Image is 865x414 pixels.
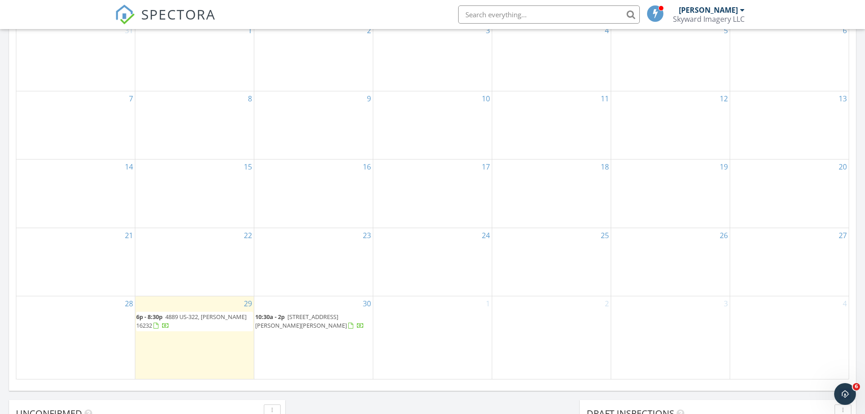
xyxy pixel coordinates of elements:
img: The Best Home Inspection Software - Spectora [115,5,135,25]
span: SPECTORA [141,5,216,24]
a: Go to September 23, 2025 [361,228,373,243]
td: Go to September 14, 2025 [16,160,135,228]
td: Go to September 30, 2025 [254,296,373,379]
a: Go to October 3, 2025 [722,296,730,311]
a: 6p - 8:30p 4889 US-322, [PERSON_NAME] 16232 [136,312,253,331]
td: Go to September 11, 2025 [492,91,611,160]
a: Go to September 24, 2025 [480,228,492,243]
td: Go to September 22, 2025 [135,228,254,296]
td: Go to September 16, 2025 [254,160,373,228]
td: Go to September 17, 2025 [373,160,492,228]
a: Go to September 27, 2025 [837,228,849,243]
td: Go to September 10, 2025 [373,91,492,160]
a: Go to September 25, 2025 [599,228,611,243]
td: Go to September 26, 2025 [611,228,730,296]
a: Go to September 3, 2025 [484,23,492,38]
a: Go to September 11, 2025 [599,91,611,106]
a: Go to September 4, 2025 [603,23,611,38]
a: Go to October 4, 2025 [841,296,849,311]
td: Go to August 31, 2025 [16,23,135,91]
a: 6p - 8:30p 4889 US-322, [PERSON_NAME] 16232 [136,313,247,329]
td: Go to September 1, 2025 [135,23,254,91]
a: Go to September 17, 2025 [480,160,492,174]
span: [STREET_ADDRESS][PERSON_NAME][PERSON_NAME] [255,313,347,329]
a: Go to September 15, 2025 [242,160,254,174]
a: Go to September 12, 2025 [718,91,730,106]
a: Go to October 1, 2025 [484,296,492,311]
td: Go to September 19, 2025 [611,160,730,228]
td: Go to September 8, 2025 [135,91,254,160]
td: Go to September 24, 2025 [373,228,492,296]
td: Go to September 29, 2025 [135,296,254,379]
td: Go to September 13, 2025 [730,91,849,160]
a: 10:30a - 2p [STREET_ADDRESS][PERSON_NAME][PERSON_NAME] [255,313,364,329]
a: Go to September 14, 2025 [123,160,135,174]
a: Go to October 2, 2025 [603,296,611,311]
td: Go to September 15, 2025 [135,160,254,228]
iframe: Intercom live chat [834,383,856,405]
a: Go to September 1, 2025 [246,23,254,38]
a: Go to September 22, 2025 [242,228,254,243]
a: Go to September 10, 2025 [480,91,492,106]
a: Go to September 20, 2025 [837,160,849,174]
span: 10:30a - 2p [255,313,285,321]
a: SPECTORA [115,12,216,31]
a: Go to September 6, 2025 [841,23,849,38]
span: 6p - 8:30p [136,313,163,321]
td: Go to October 2, 2025 [492,296,611,379]
span: 6 [853,383,860,390]
td: Go to September 7, 2025 [16,91,135,160]
a: Go to September 16, 2025 [361,160,373,174]
td: Go to September 4, 2025 [492,23,611,91]
td: Go to September 5, 2025 [611,23,730,91]
td: Go to September 20, 2025 [730,160,849,228]
a: Go to September 13, 2025 [837,91,849,106]
td: Go to September 6, 2025 [730,23,849,91]
span: 4889 US-322, [PERSON_NAME] 16232 [136,313,247,329]
td: Go to September 9, 2025 [254,91,373,160]
a: Go to September 2, 2025 [365,23,373,38]
td: Go to October 3, 2025 [611,296,730,379]
td: Go to September 18, 2025 [492,160,611,228]
a: Go to September 26, 2025 [718,228,730,243]
td: Go to September 21, 2025 [16,228,135,296]
a: Go to September 21, 2025 [123,228,135,243]
div: Skyward Imagery LLC [673,15,745,24]
a: Go to September 8, 2025 [246,91,254,106]
td: Go to September 2, 2025 [254,23,373,91]
a: Go to September 5, 2025 [722,23,730,38]
td: Go to September 25, 2025 [492,228,611,296]
a: Go to September 28, 2025 [123,296,135,311]
td: Go to October 4, 2025 [730,296,849,379]
a: Go to September 7, 2025 [127,91,135,106]
td: Go to October 1, 2025 [373,296,492,379]
td: Go to September 28, 2025 [16,296,135,379]
a: Go to September 29, 2025 [242,296,254,311]
a: Go to September 9, 2025 [365,91,373,106]
a: 10:30a - 2p [STREET_ADDRESS][PERSON_NAME][PERSON_NAME] [255,312,372,331]
td: Go to September 12, 2025 [611,91,730,160]
td: Go to September 3, 2025 [373,23,492,91]
div: [PERSON_NAME] [679,5,738,15]
a: Go to September 19, 2025 [718,160,730,174]
td: Go to September 23, 2025 [254,228,373,296]
td: Go to September 27, 2025 [730,228,849,296]
a: Go to September 30, 2025 [361,296,373,311]
a: Go to September 18, 2025 [599,160,611,174]
input: Search everything... [458,5,640,24]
